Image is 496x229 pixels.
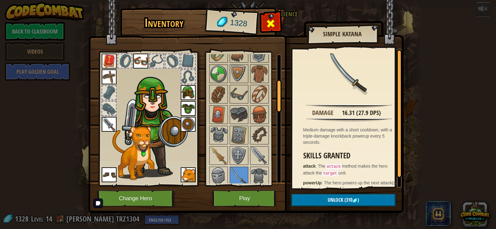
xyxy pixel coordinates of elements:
[181,101,196,116] img: portrait.png
[325,164,342,170] code: attack
[306,118,392,122] img: hr.png
[321,180,324,185] span: :
[122,63,188,177] img: female.png
[328,196,343,203] span: Unlock
[102,167,117,182] img: portrait.png
[210,147,227,164] img: portrait.png
[181,85,196,100] img: portrait.png
[230,86,248,103] img: portrait.png
[352,198,357,203] img: gem.png
[210,167,227,185] img: portrait.png
[313,31,372,37] h2: Simple Katana
[291,194,396,206] button: Unlock(310)
[97,190,176,207] button: Change Hero
[306,104,392,108] img: hr.png
[343,196,352,203] span: (310
[251,126,268,144] img: portrait.png
[230,106,248,123] img: portrait.png
[229,17,248,29] span: 1328
[210,126,227,144] img: portrait.png
[230,65,248,82] img: portrait.png
[303,164,388,175] span: The method makes the hero attack the unit.
[181,117,196,132] img: portrait.png
[210,86,227,103] img: portrait.png
[102,69,117,84] img: portrait.png
[316,164,318,169] span: :
[251,167,268,185] img: portrait.png
[251,147,268,164] img: portrait.png
[230,126,248,144] img: portrait.png
[212,190,277,207] button: Play
[125,16,204,29] h1: Inventory
[303,180,397,192] span: The hero powers up the next attack(s) with a weapon-specific powerup.
[230,147,248,164] img: portrait.png
[342,108,381,117] div: 16.31 (27.9 DPS)
[251,86,268,103] img: portrait.png
[133,54,148,68] img: portrait.png
[303,127,399,145] div: Medium damage with a short cooldown, with a triple-damage knockback powerup every 5 seconds.
[210,65,227,82] img: portrait.png
[112,126,154,180] img: cougar-paper-dolls.png
[303,164,316,169] strong: attack
[329,53,370,94] img: portrait.png
[303,180,322,185] strong: powerUp
[251,106,268,123] img: portrait.png
[102,54,117,68] img: portrait.png
[312,108,334,117] div: Damage
[230,167,248,185] img: portrait.png
[322,171,338,176] code: target
[210,106,227,123] img: portrait.png
[357,196,359,203] span: )
[102,117,117,132] img: portrait.png
[181,167,196,182] img: portrait.png
[251,65,268,82] img: portrait.png
[303,152,399,160] h3: Skills Granted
